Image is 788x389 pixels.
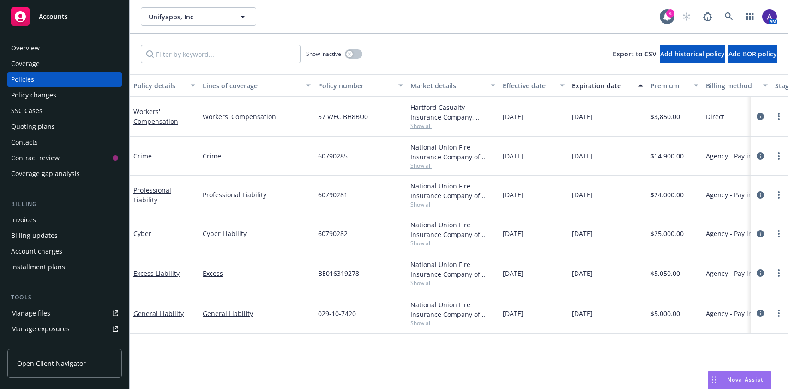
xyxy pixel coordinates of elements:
[698,7,717,26] a: Report a Bug
[7,72,122,87] a: Policies
[7,213,122,227] a: Invoices
[7,293,122,302] div: Tools
[572,112,593,122] span: [DATE]
[17,359,86,368] span: Open Client Navigator
[706,151,764,161] span: Agency - Pay in full
[318,190,348,200] span: 60790281
[410,300,495,319] div: National Union Fire Insurance Company of [GEOGRAPHIC_DATA], [GEOGRAPHIC_DATA], AIG
[755,267,766,279] a: circleInformation
[133,107,178,126] a: Workers' Compensation
[133,81,185,91] div: Policy details
[706,112,724,122] span: Direct
[702,74,771,97] button: Billing method
[410,181,495,201] div: National Union Fire Insurance Company of [GEOGRAPHIC_DATA], [GEOGRAPHIC_DATA], AIG
[503,81,554,91] div: Effective date
[755,189,766,201] a: circleInformation
[199,74,314,97] button: Lines of coverage
[11,228,58,243] div: Billing updates
[503,151,523,161] span: [DATE]
[728,49,777,58] span: Add BOR policy
[755,111,766,122] a: circleInformation
[706,309,764,318] span: Agency - Pay in full
[7,103,122,118] a: SSC Cases
[727,376,764,383] span: Nova Assist
[7,135,122,150] a: Contacts
[410,319,495,327] span: Show all
[11,151,60,165] div: Contract review
[11,72,34,87] div: Policies
[7,322,122,336] a: Manage exposures
[318,112,368,122] span: 57 WEC BH8BU0
[203,81,301,91] div: Lines of coverage
[203,309,311,318] a: General Liability
[666,9,674,18] div: 4
[203,229,311,238] a: Cyber Liability
[572,190,593,200] span: [DATE]
[410,220,495,239] div: National Union Fire Insurance Company of [GEOGRAPHIC_DATA], [GEOGRAPHIC_DATA], AIG
[130,74,199,97] button: Policy details
[410,142,495,162] div: National Union Fire Insurance Company of [GEOGRAPHIC_DATA], [GEOGRAPHIC_DATA], AIG
[572,229,593,238] span: [DATE]
[11,260,65,274] div: Installment plans
[572,151,593,161] span: [DATE]
[11,213,36,227] div: Invoices
[773,228,784,239] a: more
[318,151,348,161] span: 60790285
[7,56,122,71] a: Coverage
[11,56,40,71] div: Coverage
[7,244,122,259] a: Account charges
[7,200,122,209] div: Billing
[647,74,702,97] button: Premium
[203,112,311,122] a: Workers' Compensation
[203,151,311,161] a: Crime
[410,103,495,122] div: Hartford Casualty Insurance Company, Hartford Insurance Group
[650,309,680,318] span: $5,000.00
[7,260,122,274] a: Installment plans
[7,151,122,165] a: Contract review
[203,190,311,200] a: Professional Liability
[149,12,229,22] span: Unifyapps, Inc
[39,13,68,20] span: Accounts
[306,50,341,58] span: Show inactive
[755,151,766,162] a: circleInformation
[318,81,393,91] div: Policy number
[410,279,495,287] span: Show all
[133,186,171,204] a: Professional Liability
[708,371,771,389] button: Nova Assist
[410,162,495,170] span: Show all
[503,190,523,200] span: [DATE]
[728,45,777,63] button: Add BOR policy
[762,9,777,24] img: photo
[706,229,764,238] span: Agency - Pay in full
[11,119,55,134] div: Quoting plans
[7,41,122,55] a: Overview
[7,306,122,321] a: Manage files
[11,88,56,103] div: Policy changes
[650,229,684,238] span: $25,000.00
[706,268,764,278] span: Agency - Pay in full
[568,74,647,97] button: Expiration date
[773,308,784,319] a: more
[720,7,738,26] a: Search
[708,371,720,389] div: Drag to move
[141,45,301,63] input: Filter by keyword...
[572,268,593,278] span: [DATE]
[650,268,680,278] span: $5,050.00
[499,74,568,97] button: Effective date
[503,268,523,278] span: [DATE]
[650,151,684,161] span: $14,900.00
[741,7,759,26] a: Switch app
[660,45,725,63] button: Add historical policy
[11,306,50,321] div: Manage files
[773,267,784,279] a: more
[572,81,633,91] div: Expiration date
[613,49,656,58] span: Export to CSV
[773,151,784,162] a: more
[203,268,311,278] a: Excess
[133,269,180,278] a: Excess Liability
[410,81,485,91] div: Market details
[7,228,122,243] a: Billing updates
[613,45,656,63] button: Export to CSV
[141,7,256,26] button: Unifyapps, Inc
